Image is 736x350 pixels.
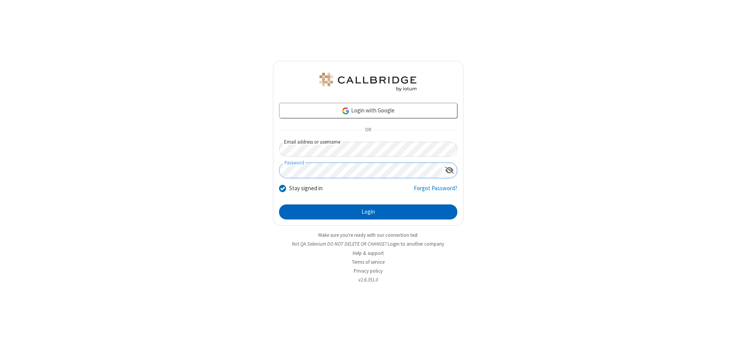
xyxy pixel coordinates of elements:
a: Terms of service [352,259,385,265]
span: OR [362,125,374,136]
label: Stay signed in [289,184,323,193]
a: Make sure you're ready with our connection test [318,232,418,238]
div: Show password [442,163,457,177]
input: Email address or username [279,142,457,157]
a: Help & support [353,250,384,256]
button: Login to another company [388,240,444,248]
a: Forgot Password? [414,184,457,199]
li: v2.6.351.0 [273,276,463,283]
input: Password [279,163,442,178]
a: Login with Google [279,103,457,118]
img: google-icon.png [341,107,350,115]
img: QA Selenium DO NOT DELETE OR CHANGE [318,73,418,91]
button: Login [279,204,457,220]
li: Not QA Selenium DO NOT DELETE OR CHANGE? [273,240,463,248]
a: Privacy policy [354,268,383,274]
